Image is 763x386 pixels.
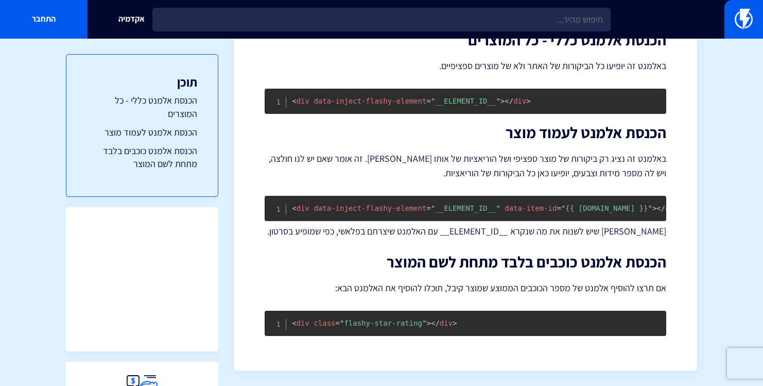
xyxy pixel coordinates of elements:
a: הכנסת אלמנט כוכבים בלבד מתחת לשם המוצר [87,144,197,171]
span: div [292,204,309,212]
span: {{ [DOMAIN_NAME] }} [557,204,652,212]
span: class [314,319,335,327]
input: חיפוש מהיר... [152,8,610,31]
span: div [505,97,526,105]
span: " [648,204,652,212]
span: div [292,319,309,327]
span: > [526,97,530,105]
span: = [336,319,340,327]
span: " [496,97,500,105]
span: flashy-star-rating [336,319,427,327]
span: __ELEMENT_ID__ [427,204,500,212]
p: באלמנט זה נציג רק ביקורות של מוצר ספציפי ושל הוריאציות של אותו [PERSON_NAME]. זה אומר שאם יש לנו ... [265,152,666,180]
h3: תוכן [87,75,197,89]
h2: הכנסת אלמנט לעמוד מוצר [265,124,666,141]
span: __ELEMENT_ID__ [427,97,500,105]
span: = [557,204,561,212]
span: < [292,319,296,327]
span: < [292,204,296,212]
span: = [427,97,431,105]
span: " [431,97,435,105]
a: הכנסת אלמנט כללי - כל המוצרים [87,94,197,120]
a: הכנסת אלמנט לעמוד מוצר [87,126,197,139]
span: div [431,319,453,327]
h2: הכנסת אלמנט כוכבים בלבד מתחת לשם המוצר [265,254,666,271]
span: " [340,319,344,327]
span: > [453,319,457,327]
span: " [496,204,500,212]
span: > [652,204,656,212]
span: data-inject-flashy-element [314,204,426,212]
h2: הכנסת אלמנט כללי - כל המוצרים [265,31,666,48]
span: = [427,204,431,212]
span: " [561,204,565,212]
p: אם תרצו להוסיף אלמנט של מספר הכוכבים הממוצע שמוצר קיבל, תוכלו להוסיף את האלמנט הבא: [265,281,666,295]
span: > [427,319,431,327]
span: data-inject-flashy-element [314,97,426,105]
span: </ [656,204,665,212]
span: div [292,97,309,105]
p: באלמנט זה יופיעו כל הביקורות של האתר ולא של מוצרים ספציפיים. [265,59,666,73]
span: div [656,204,678,212]
span: " [431,204,435,212]
span: < [292,97,296,105]
span: " [422,319,426,327]
span: data-item-id [505,204,557,212]
span: </ [431,319,440,327]
span: > [500,97,505,105]
p: [PERSON_NAME] שיש לשנות את מה שנקרא __ELEMENT_ID__ עם האלמנט שיצרתם בפלאשי, כפי שמופיע בסרטון. [265,225,666,238]
span: </ [505,97,513,105]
